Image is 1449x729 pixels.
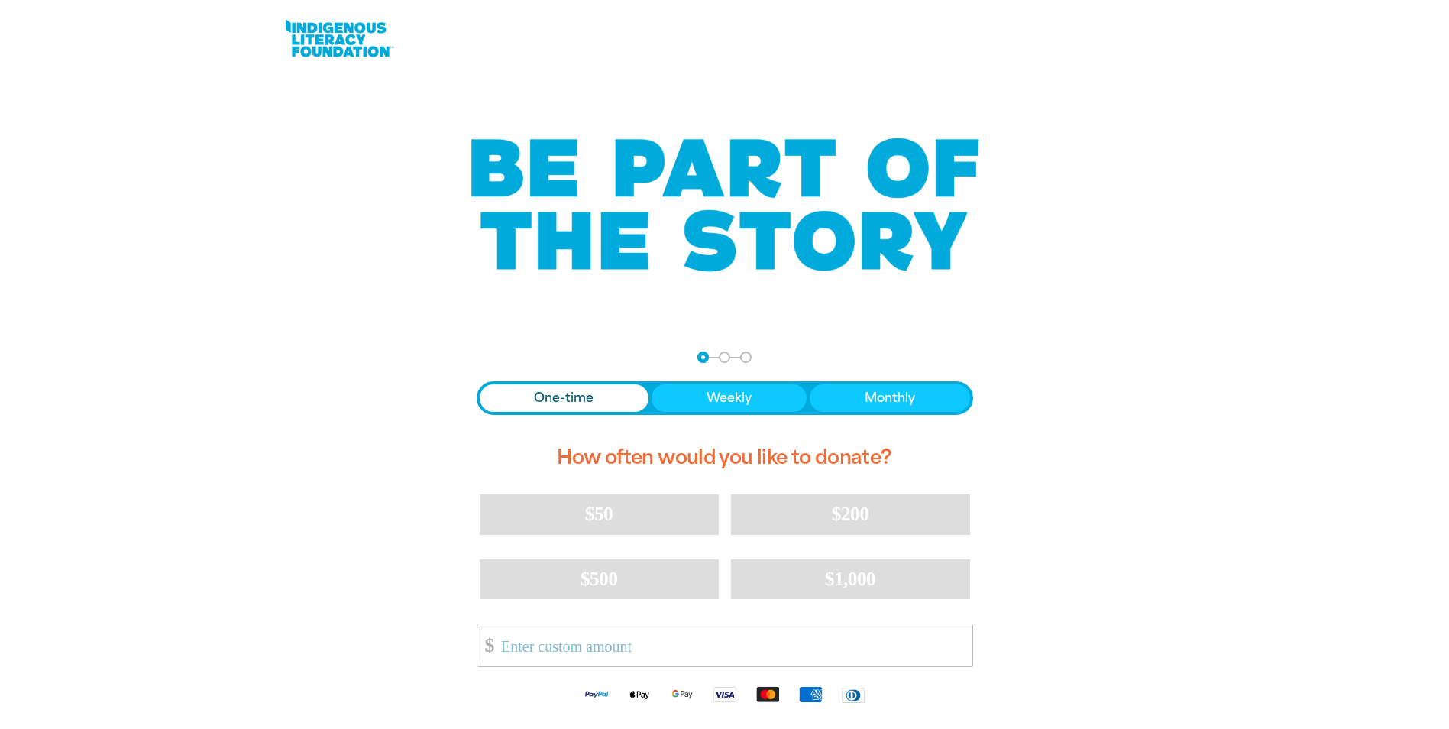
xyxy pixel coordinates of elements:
button: Monthly [810,384,970,412]
button: One-time [480,384,649,412]
img: Diners Club logo [832,686,875,704]
span: Monthly [865,389,915,407]
button: $1,000 [731,559,970,599]
div: Donation frequency [477,381,973,415]
span: One-time [534,389,594,407]
button: $50 [480,494,719,534]
img: Google Pay logo [661,685,703,703]
button: Weekly [652,384,807,412]
img: American Express logo [789,685,832,703]
img: Mastercard logo [746,685,789,703]
span: $ [477,628,494,663]
img: Visa logo [703,685,746,703]
span: $500 [581,568,618,590]
span: $1,000 [825,568,876,590]
span: Weekly [707,389,752,407]
img: Be part of the story [458,108,992,303]
span: $50 [585,503,613,525]
button: $500 [480,559,719,599]
button: Navigate to step 1 of 3 to enter your donation amount [697,352,709,363]
button: Navigate to step 3 of 3 to enter your payment details [740,352,752,363]
button: Navigate to step 2 of 3 to enter your details [719,352,730,363]
h2: How often would you like to donate? [477,433,973,482]
div: Available payment methods [477,673,973,715]
span: $200 [832,503,869,525]
img: Apple Pay logo [618,685,661,703]
input: Enter custom amount [490,624,972,666]
button: $200 [731,494,970,534]
img: Paypal logo [575,685,618,703]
